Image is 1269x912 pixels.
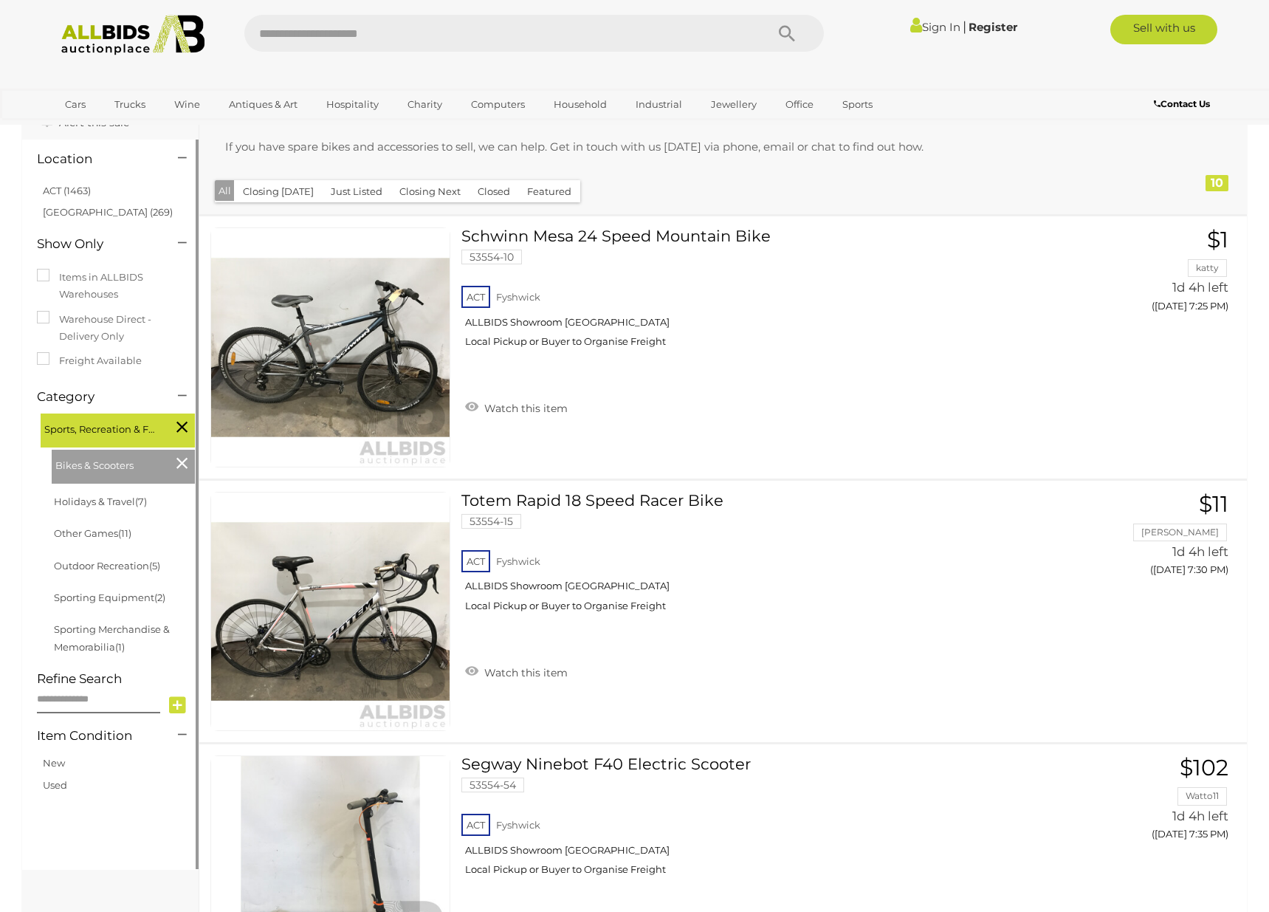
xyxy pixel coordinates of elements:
[701,92,766,117] a: Jewellery
[54,527,131,539] a: Other Games(11)
[322,180,391,203] button: Just Listed
[776,92,823,117] a: Office
[55,453,166,474] span: Bikes & Scooters
[44,417,155,438] span: Sports, Recreation & Fitness
[481,402,568,415] span: Watch this item
[215,180,235,202] button: All
[1207,226,1228,253] span: $1
[469,180,519,203] button: Closed
[37,390,156,404] h4: Category
[461,396,571,418] a: Watch this item
[234,180,323,203] button: Closing [DATE]
[1084,492,1233,584] a: $11 [PERSON_NAME] 1d 4h left ([DATE] 7:30 PM)
[481,666,568,679] span: Watch this item
[518,180,580,203] button: Featured
[135,496,147,507] span: (7)
[149,560,160,572] span: (5)
[37,237,156,251] h4: Show Only
[461,92,534,117] a: Computers
[55,117,179,141] a: [GEOGRAPHIC_DATA]
[54,592,165,603] a: Sporting Equipment(2)
[115,641,125,653] span: (1)
[910,20,960,34] a: Sign In
[37,311,184,346] label: Warehouse Direct - Delivery Only
[37,729,156,743] h4: Item Condition
[210,137,1139,157] p: If you have spare bikes and accessories to sell, we can help. Get in touch with us [DATE] via pho...
[1084,755,1233,848] a: $102 Watto11 1d 4h left ([DATE] 7:35 PM)
[53,15,213,55] img: Allbids.com.au
[391,180,470,203] button: Closing Next
[54,560,160,572] a: Outdoor Recreation(5)
[317,92,388,117] a: Hospitality
[55,92,95,117] a: Cars
[963,18,966,35] span: |
[1084,227,1233,320] a: $1 katty 1d 4h left ([DATE] 7:25 PM)
[43,185,91,196] a: ACT (1463)
[750,15,824,52] button: Search
[37,672,195,686] h4: Refine Search
[219,92,307,117] a: Antiques & Art
[1199,490,1228,518] span: $11
[43,206,173,218] a: [GEOGRAPHIC_DATA] (269)
[37,152,156,166] h4: Location
[1154,96,1214,112] a: Contact Us
[472,492,1062,623] a: Totem Rapid 18 Speed Racer Bike 53554-15 ACT Fyshwick ALLBIDS Showroom [GEOGRAPHIC_DATA] Local Pi...
[54,496,147,507] a: Holidays & Travel(7)
[43,757,65,769] a: New
[833,92,882,117] a: Sports
[54,623,170,652] a: Sporting Merchandise & Memorabilia(1)
[105,92,155,117] a: Trucks
[626,92,692,117] a: Industrial
[1206,175,1228,191] div: 10
[1110,15,1217,44] a: Sell with us
[37,352,142,369] label: Freight Available
[472,755,1062,887] a: Segway Ninebot F40 Electric Scooter 53554-54 ACT Fyshwick ALLBIDS Showroom [GEOGRAPHIC_DATA] Loca...
[43,779,67,791] a: Used
[1154,98,1210,109] b: Contact Us
[398,92,452,117] a: Charity
[37,110,133,132] a: Alert this sale
[472,227,1062,359] a: Schwinn Mesa 24 Speed Mountain Bike 53554-10 ACT Fyshwick ALLBIDS Showroom [GEOGRAPHIC_DATA] Loca...
[461,660,571,682] a: Watch this item
[154,592,165,603] span: (2)
[165,92,210,117] a: Wine
[969,20,1017,34] a: Register
[118,527,131,539] span: (11)
[1180,754,1228,781] span: $102
[37,269,184,304] label: Items in ALLBIDS Warehouses
[544,92,616,117] a: Household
